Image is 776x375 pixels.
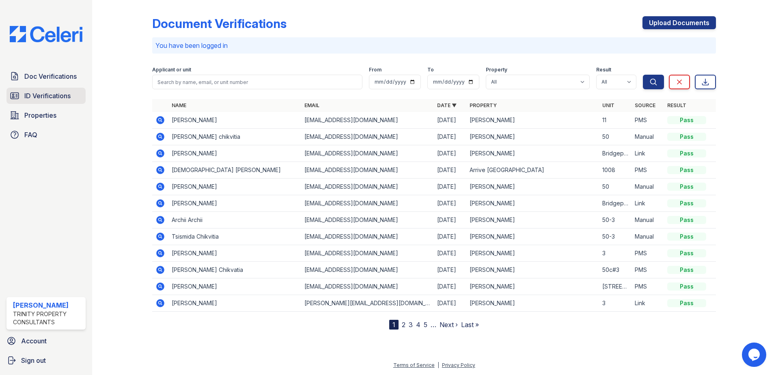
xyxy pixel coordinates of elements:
div: Pass [667,149,706,157]
div: Pass [667,116,706,124]
a: Property [470,102,497,108]
td: [EMAIL_ADDRESS][DOMAIN_NAME] [301,162,434,179]
a: Unit [602,102,614,108]
td: [PERSON_NAME] [168,295,301,312]
td: [DATE] [434,162,466,179]
td: PMS [632,262,664,278]
td: [PERSON_NAME] [466,129,599,145]
td: [PERSON_NAME] [168,245,301,262]
td: [EMAIL_ADDRESS][DOMAIN_NAME] [301,195,434,212]
a: Doc Verifications [6,68,86,84]
td: Manual [632,212,664,228]
td: PMS [632,245,664,262]
td: Bridgeport [599,195,632,212]
td: [DEMOGRAPHIC_DATA] [PERSON_NAME] [168,162,301,179]
a: Date ▼ [437,102,457,108]
td: [PERSON_NAME] [466,195,599,212]
a: Account [3,333,89,349]
a: 3 [409,321,413,329]
td: [PERSON_NAME] Chikvatia [168,262,301,278]
td: [DATE] [434,245,466,262]
a: Sign out [3,352,89,369]
div: Pass [667,133,706,141]
a: 4 [416,321,420,329]
a: Name [172,102,186,108]
td: 50 [599,179,632,195]
td: [PERSON_NAME] [168,278,301,295]
td: 1008 [599,162,632,179]
iframe: chat widget [742,343,768,367]
span: Account [21,336,47,346]
div: Pass [667,199,706,207]
div: 1 [389,320,399,330]
span: Properties [24,110,56,120]
div: Document Verifications [152,16,287,31]
td: [PERSON_NAME] [466,245,599,262]
td: Manual [632,179,664,195]
p: You have been logged in [155,41,713,50]
label: Result [596,67,611,73]
td: [EMAIL_ADDRESS][DOMAIN_NAME] [301,245,434,262]
a: FAQ [6,127,86,143]
div: Pass [667,216,706,224]
td: [EMAIL_ADDRESS][DOMAIN_NAME] [301,112,434,129]
div: Trinity Property Consultants [13,310,82,326]
div: Pass [667,299,706,307]
td: [PERSON_NAME] [466,262,599,278]
td: [EMAIL_ADDRESS][DOMAIN_NAME] [301,129,434,145]
td: PMS [632,278,664,295]
label: Property [486,67,507,73]
div: Pass [667,282,706,291]
label: Applicant or unit [152,67,191,73]
div: Pass [667,166,706,174]
div: [PERSON_NAME] [13,300,82,310]
td: Tsismida Chikvitia [168,228,301,245]
td: [PERSON_NAME] [466,212,599,228]
td: 3 [599,245,632,262]
a: 2 [402,321,405,329]
td: [PERSON_NAME] [466,145,599,162]
td: [DATE] [434,278,466,295]
td: [PERSON_NAME] [466,112,599,129]
td: Archii Archii [168,212,301,228]
td: [EMAIL_ADDRESS][DOMAIN_NAME] [301,278,434,295]
label: To [427,67,434,73]
span: Sign out [21,356,46,365]
td: Link [632,195,664,212]
td: [PERSON_NAME] [466,295,599,312]
span: … [431,320,436,330]
td: [DATE] [434,295,466,312]
td: Bridgeport [599,145,632,162]
a: Properties [6,107,86,123]
td: [EMAIL_ADDRESS][DOMAIN_NAME] [301,228,434,245]
a: Next › [440,321,458,329]
td: [DATE] [434,112,466,129]
td: 11 [599,112,632,129]
td: [PERSON_NAME] [168,195,301,212]
td: [EMAIL_ADDRESS][DOMAIN_NAME] [301,262,434,278]
td: 50-3 [599,228,632,245]
td: [PERSON_NAME] [466,228,599,245]
td: [DATE] [434,129,466,145]
input: Search by name, email, or unit number [152,75,362,89]
td: [DATE] [434,228,466,245]
td: [EMAIL_ADDRESS][DOMAIN_NAME] [301,212,434,228]
a: Terms of Service [393,362,435,368]
td: [DATE] [434,145,466,162]
td: [DATE] [434,195,466,212]
div: | [438,362,439,368]
td: 50c#3 [599,262,632,278]
label: From [369,67,382,73]
td: [PERSON_NAME] [168,145,301,162]
td: PMS [632,162,664,179]
td: [EMAIL_ADDRESS][DOMAIN_NAME] [301,179,434,195]
a: ID Verifications [6,88,86,104]
span: Doc Verifications [24,71,77,81]
td: Manual [632,129,664,145]
a: Source [635,102,655,108]
div: Pass [667,233,706,241]
span: FAQ [24,130,37,140]
td: 50-3 [599,212,632,228]
span: ID Verifications [24,91,71,101]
